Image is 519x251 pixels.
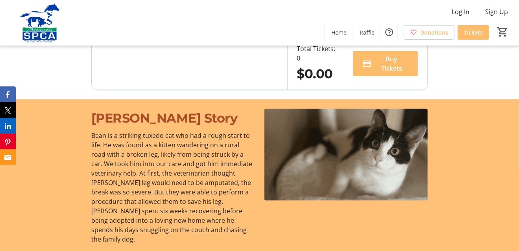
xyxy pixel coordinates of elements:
[458,25,489,40] a: Tickets
[485,7,508,16] span: Sign Up
[297,64,340,83] div: $0.00
[452,7,469,16] span: Log In
[360,28,375,37] span: Raffle
[479,5,514,18] button: Sign Up
[420,28,448,37] span: Donations
[91,131,255,244] p: Bean is a striking tuxedo cat who had a rough start to life. He was found as a kitten wandering o...
[353,25,381,40] a: Raffle
[404,25,454,40] a: Donations
[464,28,483,37] span: Tickets
[91,110,238,126] span: [PERSON_NAME] Story
[381,24,397,40] button: Help
[5,3,75,42] img: Alberta SPCA's Logo
[325,25,353,40] a: Home
[495,25,510,39] button: Cart
[297,44,340,63] div: Total Tickets: 0
[353,51,418,76] button: Buy Tickets
[445,5,476,18] button: Log In
[331,28,347,37] span: Home
[264,109,428,201] img: undefined
[375,54,409,73] span: Buy Tickets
